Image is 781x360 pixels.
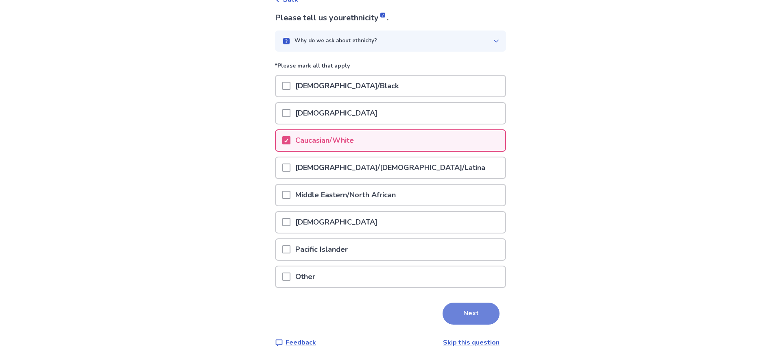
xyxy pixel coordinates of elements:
p: Feedback [286,338,316,347]
p: Other [290,266,320,287]
p: Why do we ask about ethnicity? [295,37,377,45]
p: [DEMOGRAPHIC_DATA]/[DEMOGRAPHIC_DATA]/Latina [290,157,490,178]
p: *Please mark all that apply [275,61,506,75]
button: Next [443,303,500,325]
a: Feedback [275,338,316,347]
p: [DEMOGRAPHIC_DATA] [290,103,382,124]
p: Pacific Islander [290,239,353,260]
p: [DEMOGRAPHIC_DATA] [290,212,382,233]
p: Middle Eastern/North African [290,185,401,205]
p: [DEMOGRAPHIC_DATA]/Black [290,76,404,96]
span: ethnicity [346,12,387,23]
a: Skip this question [443,338,500,347]
p: Please tell us your . [275,12,506,24]
p: Caucasian/White [290,130,359,151]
